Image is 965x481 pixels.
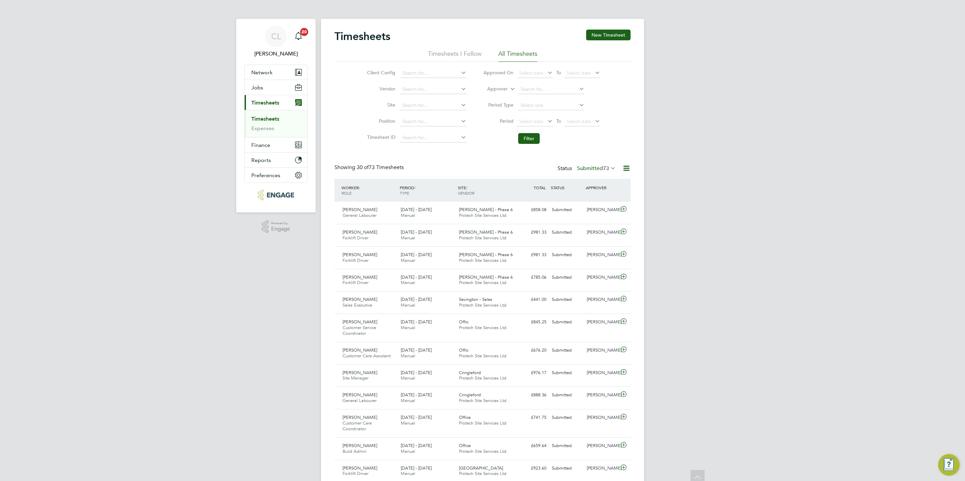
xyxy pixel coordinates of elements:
[401,443,432,448] span: [DATE] - [DATE]
[401,229,432,235] span: [DATE] - [DATE]
[459,252,513,257] span: [PERSON_NAME] - Phase 6
[251,69,273,76] span: Network
[398,182,456,199] div: PERIOD
[519,70,543,76] span: Select date
[534,185,546,190] span: TOTAL
[343,252,377,257] span: [PERSON_NAME]
[459,319,468,325] span: Offic
[245,153,307,167] button: Reports
[514,294,549,305] div: £441.00
[584,182,619,194] div: APPROVER
[251,84,263,91] span: Jobs
[459,296,492,302] span: Sevington - Sales
[549,390,584,401] div: Submitted
[549,317,584,328] div: Submitted
[343,392,377,398] span: [PERSON_NAME]
[251,125,274,131] a: Expenses
[567,70,591,76] span: Select date
[359,185,360,190] span: /
[236,19,316,212] nav: Main navigation
[343,420,372,432] span: Customer Care Coordinator
[514,390,549,401] div: £888.36
[245,137,307,152] button: Finance
[477,86,508,92] label: Approver
[549,412,584,423] div: Submitted
[258,190,294,200] img: protechltd-logo-retina.png
[342,190,352,196] span: ROLE
[938,454,960,476] button: Engage Resource Center
[401,353,415,359] span: Manual
[459,471,506,476] span: Protech Site Services Ltd
[365,134,395,140] label: Timesheet ID
[343,465,377,471] span: [PERSON_NAME]
[584,367,619,378] div: [PERSON_NAME]
[292,26,305,47] a: 20
[401,398,415,403] span: Manual
[343,274,377,280] span: [PERSON_NAME]
[518,101,584,110] input: Select one
[251,157,271,163] span: Reports
[245,110,307,137] div: Timesheets
[400,101,466,110] input: Search for...
[584,390,619,401] div: [PERSON_NAME]
[271,221,290,226] span: Powered by
[401,392,432,398] span: [DATE] - [DATE]
[401,235,415,241] span: Manual
[343,302,372,308] span: Sales Executive
[584,412,619,423] div: [PERSON_NAME]
[459,229,513,235] span: [PERSON_NAME] - Phase 6
[340,182,398,199] div: WORKER
[343,370,377,375] span: [PERSON_NAME]
[251,142,270,148] span: Finance
[483,70,513,76] label: Approved On
[401,325,415,330] span: Manual
[549,182,584,194] div: STATUS
[401,465,432,471] span: [DATE] - [DATE]
[401,207,432,212] span: [DATE] - [DATE]
[343,229,377,235] span: [PERSON_NAME]
[343,207,377,212] span: [PERSON_NAME]
[459,235,506,241] span: Protech Site Services Ltd
[584,345,619,356] div: [PERSON_NAME]
[343,443,377,448] span: [PERSON_NAME]
[459,398,506,403] span: Protech Site Services Ltd
[245,80,307,95] button: Jobs
[459,325,506,330] span: Protech Site Services Ltd
[245,65,307,80] button: Network
[514,227,549,238] div: £981.33
[244,190,308,200] a: Go to home page
[459,274,513,280] span: [PERSON_NAME] - Phase 6
[459,370,481,375] span: Cringleford
[401,280,415,285] span: Manual
[365,70,395,76] label: Client Config
[401,420,415,426] span: Manual
[300,28,308,36] span: 20
[459,448,506,454] span: Protech Site Services Ltd
[459,207,513,212] span: [PERSON_NAME] - Phase 6
[549,249,584,260] div: Submitted
[584,317,619,328] div: [PERSON_NAME]
[401,212,415,218] span: Manual
[401,296,432,302] span: [DATE] - [DATE]
[400,117,466,126] input: Search for...
[401,448,415,454] span: Manual
[343,325,376,336] span: Customer Service Coordinator
[514,317,549,328] div: £845.25
[549,227,584,238] div: Submitted
[549,440,584,451] div: Submitted
[343,280,368,285] span: Forklift Driver
[400,190,409,196] span: TYPE
[401,274,432,280] span: [DATE] - [DATE]
[498,50,537,62] li: All Timesheets
[343,235,368,241] span: Forklift Driver
[584,272,619,283] div: [PERSON_NAME]
[456,182,514,199] div: SITE
[262,221,290,233] a: Powered byEngage
[365,118,395,124] label: Position
[244,26,308,58] a: CL[PERSON_NAME]
[401,414,432,420] span: [DATE] - [DATE]
[459,280,506,285] span: Protech Site Services Ltd
[483,102,513,108] label: Period Type
[586,30,631,40] button: New Timesheet
[554,68,563,77] span: To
